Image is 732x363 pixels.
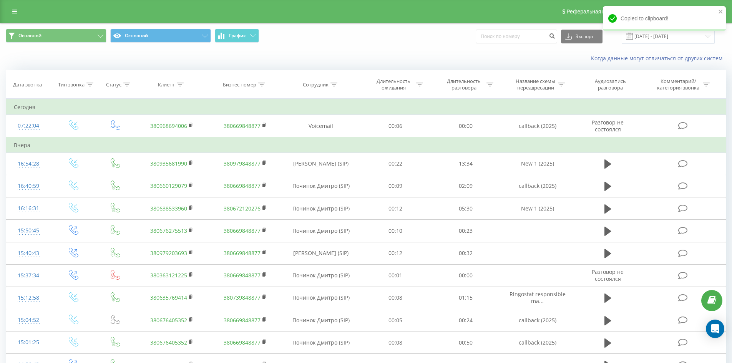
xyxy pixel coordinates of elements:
td: 00:08 [360,332,431,354]
td: 00:50 [431,332,501,354]
td: 00:06 [360,115,431,138]
td: Починок Дмитро (SIP) [282,309,360,332]
td: 00:00 [431,264,501,287]
td: 00:32 [431,242,501,264]
a: 380669848877 [224,249,261,257]
div: Дата звонка [13,81,42,88]
div: 15:37:34 [14,268,43,283]
button: Основной [6,29,106,43]
a: 380363121225 [150,272,187,279]
td: New 1 (2025) [501,197,574,220]
a: 380669848877 [224,339,261,346]
td: 00:23 [431,220,501,242]
td: 00:09 [360,175,431,197]
div: 07:22:04 [14,118,43,133]
div: Длительность ожидания [373,78,414,91]
a: Когда данные могут отличаться от других систем [591,55,726,62]
div: 15:04:52 [14,313,43,328]
div: Статус [106,81,121,88]
td: 01:15 [431,287,501,309]
div: Сотрудник [303,81,329,88]
a: 380676405352 [150,339,187,346]
td: Починок Дмитро (SIP) [282,220,360,242]
input: Поиск по номеру [476,30,557,43]
td: callback (2025) [501,175,574,197]
div: Комментарий/категория звонка [656,78,701,91]
td: 00:10 [360,220,431,242]
div: 15:40:43 [14,246,43,261]
td: 00:24 [431,309,501,332]
div: 15:12:58 [14,290,43,305]
span: Разговор не состоялся [592,119,624,133]
a: 380968694006 [150,122,187,129]
span: Основной [18,33,41,39]
td: 05:30 [431,197,501,220]
td: 00:01 [360,264,431,287]
a: 380672120276 [224,205,261,212]
button: Основной [110,29,211,43]
td: New 1 (2025) [501,152,574,175]
a: 380669848877 [224,182,261,189]
td: 00:12 [360,242,431,264]
td: Voicemail [282,115,360,138]
a: 380669848877 [224,227,261,234]
div: Бизнес номер [223,81,256,88]
td: Починок Дмитро (SIP) [282,264,360,287]
div: 15:01:25 [14,335,43,350]
div: Copied to clipboard! [603,6,726,31]
td: 00:08 [360,287,431,309]
a: 380669848877 [224,317,261,324]
td: [PERSON_NAME] (SIP) [282,242,360,264]
a: 380979848877 [224,160,261,167]
td: 00:22 [360,152,431,175]
div: Аудиозапись разговора [585,78,635,91]
td: Починок Дмитро (SIP) [282,287,360,309]
div: 15:50:45 [14,223,43,238]
a: 380669848877 [224,122,261,129]
td: Починок Дмитро (SIP) [282,197,360,220]
span: Разговор не состоялся [592,268,624,282]
td: Починок Дмитро (SIP) [282,332,360,354]
button: Экспорт [561,30,603,43]
div: Open Intercom Messenger [706,320,724,338]
span: График [229,33,246,38]
div: 16:16:31 [14,201,43,216]
td: 13:34 [431,152,501,175]
div: Тип звонка [58,81,85,88]
span: Ringostat responsible ma... [510,290,566,305]
a: 380660129079 [150,182,187,189]
td: 00:05 [360,309,431,332]
td: Починок Дмитро (SIP) [282,175,360,197]
td: Сегодня [6,99,726,115]
button: close [718,8,724,16]
td: callback (2025) [501,309,574,332]
a: 380676275513 [150,227,187,234]
a: 380676405352 [150,317,187,324]
a: 380935681990 [150,160,187,167]
div: Длительность разговора [443,78,485,91]
button: График [215,29,259,43]
a: 380739848877 [224,294,261,301]
td: 00:00 [431,115,501,138]
div: Название схемы переадресации [515,78,556,91]
span: Реферальная программа [566,8,629,15]
td: Вчера [6,138,726,153]
td: callback (2025) [501,115,574,138]
td: callback (2025) [501,332,574,354]
td: [PERSON_NAME] (SIP) [282,152,360,175]
div: 16:54:28 [14,156,43,171]
a: 380635769414 [150,294,187,301]
div: Клиент [158,81,175,88]
div: 16:40:59 [14,179,43,194]
td: 02:09 [431,175,501,197]
td: 00:12 [360,197,431,220]
a: 380638533960 [150,205,187,212]
a: 380669848877 [224,272,261,279]
a: 380979203693 [150,249,187,257]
